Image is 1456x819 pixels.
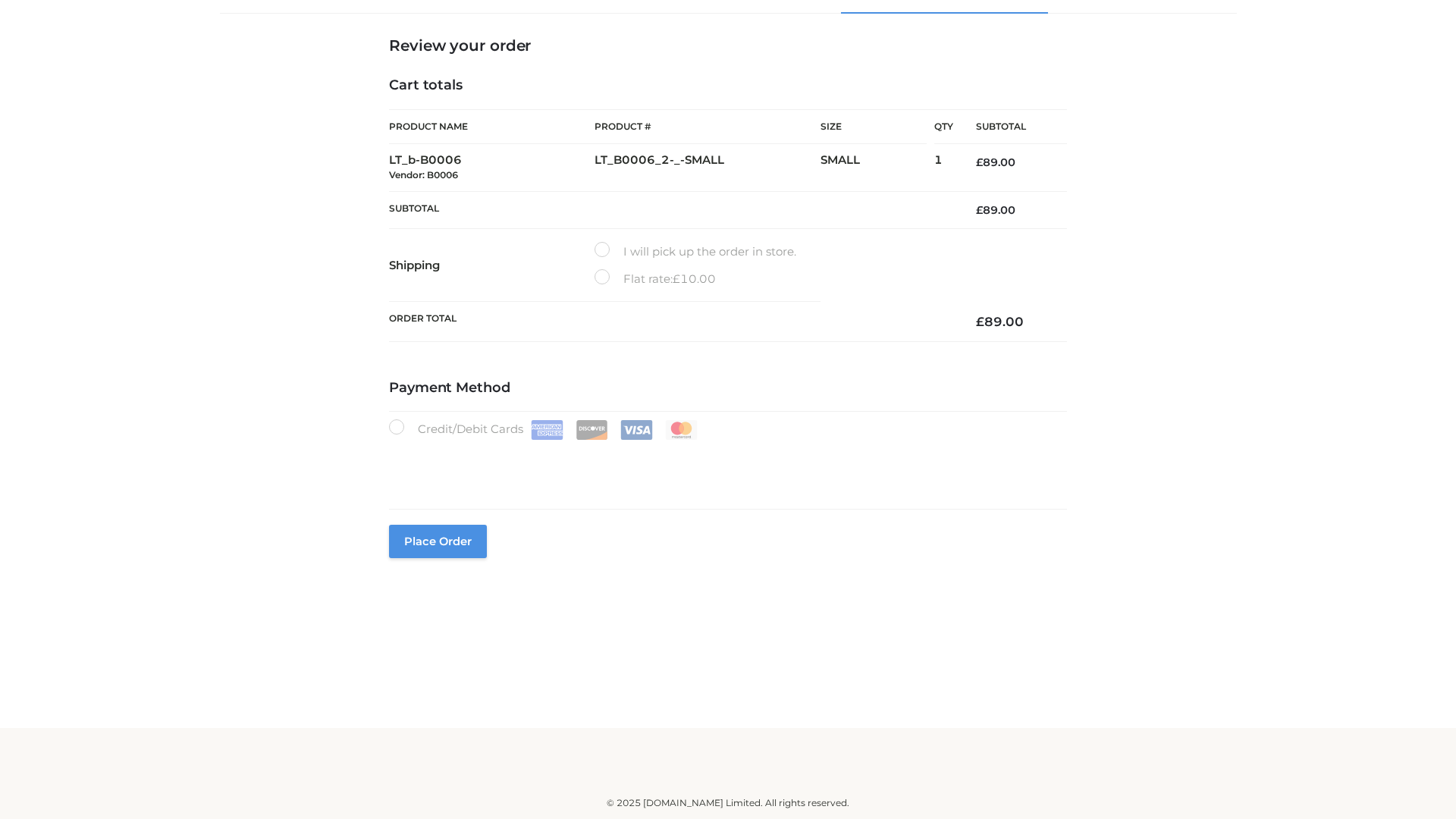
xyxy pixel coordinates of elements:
img: Visa [620,420,653,440]
th: Shipping [389,229,595,302]
td: SMALL [821,144,934,192]
label: Credit/Debit Cards [389,419,699,440]
h3: Review your order [389,36,1067,55]
bdi: 89.00 [976,314,1024,329]
label: I will pick up the order in store. [595,242,796,262]
img: Mastercard [665,420,698,440]
label: Flat rate: [595,269,716,289]
iframe: Secure payment input frame [386,437,1064,492]
td: LT_b-B0006 [389,144,595,192]
h4: Payment Method [389,380,1067,397]
small: Vendor: B0006 [389,169,458,180]
span: £ [976,314,984,329]
span: £ [673,271,680,286]
h4: Cart totals [389,77,1067,94]
img: Discover [576,420,608,440]
img: Amex [531,420,563,440]
div: © 2025 [DOMAIN_NAME] Limited. All rights reserved. [225,795,1231,811]
td: LT_B0006_2-_-SMALL [595,144,821,192]
th: Subtotal [389,191,953,228]
th: Qty [934,109,953,144]
bdi: 89.00 [976,203,1015,217]
th: Subtotal [953,110,1067,144]
th: Product Name [389,109,595,144]
span: £ [976,203,983,217]
th: Product # [595,109,821,144]
td: 1 [934,144,953,192]
th: Size [821,110,927,144]
bdi: 10.00 [673,271,716,286]
span: £ [976,155,983,169]
bdi: 89.00 [976,155,1015,169]
button: Place order [389,525,487,558]
th: Order Total [389,302,953,342]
